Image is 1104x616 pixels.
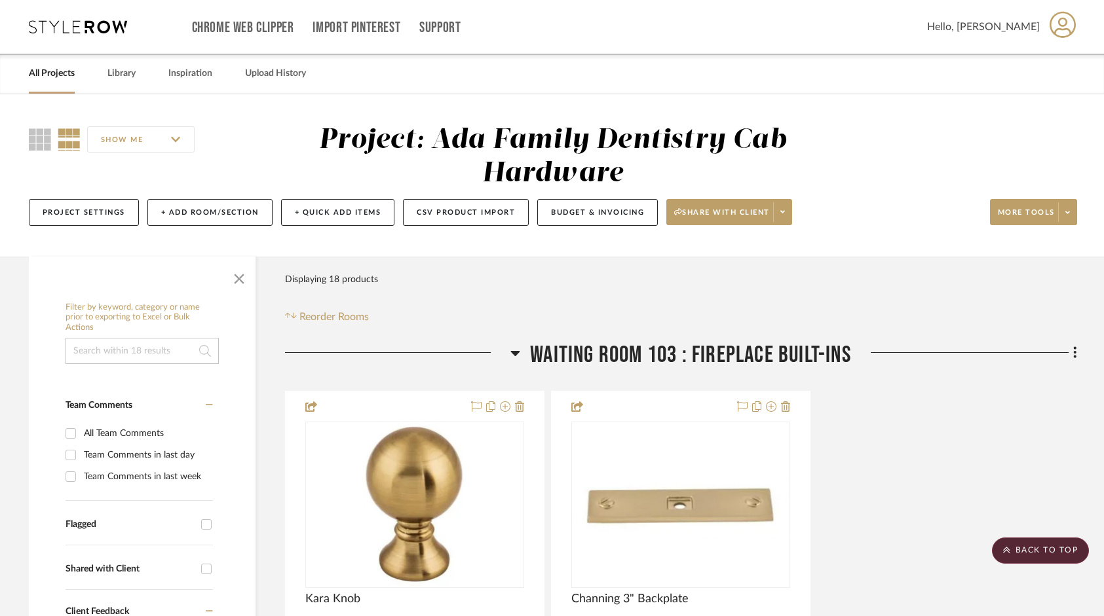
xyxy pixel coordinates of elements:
[245,65,306,82] a: Upload History
[419,22,461,33] a: Support
[319,126,786,187] div: Project: Ada Family Dentistry Cab Hardware
[66,607,129,616] span: Client Feedback
[285,309,370,325] button: Reorder Rooms
[66,401,132,410] span: Team Comments
[226,263,252,289] button: Close
[66,564,195,575] div: Shared with Client
[571,592,689,606] span: Channing 3" Backplate
[362,423,466,587] img: Kara Knob
[530,341,851,369] span: Waiting Room 103 : Fireplace Built-Ins
[84,444,210,465] div: Team Comments in last day
[306,422,523,587] div: 0
[305,592,360,606] span: Kara Knob
[666,199,792,225] button: Share with client
[998,208,1055,227] span: More tools
[285,266,378,293] div: Displaying 18 products
[674,208,770,227] span: Share with client
[168,65,212,82] a: Inspiration
[313,22,400,33] a: Import Pinterest
[66,519,195,530] div: Flagged
[299,309,369,325] span: Reorder Rooms
[192,22,294,33] a: Chrome Web Clipper
[66,338,219,364] input: Search within 18 results
[990,199,1077,225] button: More tools
[84,466,210,487] div: Team Comments in last week
[84,423,210,444] div: All Team Comments
[281,199,395,226] button: + Quick Add Items
[29,65,75,82] a: All Projects
[403,199,529,226] button: CSV Product Import
[107,65,136,82] a: Library
[572,422,790,587] div: 0
[66,302,219,333] h6: Filter by keyword, category or name prior to exporting to Excel or Bulk Actions
[537,199,658,226] button: Budget & Invoicing
[147,199,273,226] button: + Add Room/Section
[992,537,1089,564] scroll-to-top-button: BACK TO TOP
[927,19,1040,35] span: Hello, [PERSON_NAME]
[573,469,789,540] img: Channing 3" Backplate
[29,199,139,226] button: Project Settings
